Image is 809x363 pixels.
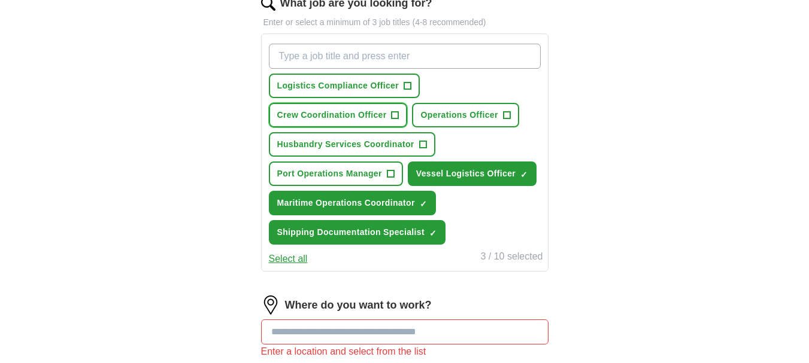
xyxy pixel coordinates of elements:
button: Crew Coordination Officer [269,103,408,127]
button: Select all [269,252,308,266]
button: Operations Officer [412,103,519,127]
span: Shipping Documentation Specialist [277,226,425,239]
span: Port Operations Manager [277,167,382,180]
button: Husbandry Services Coordinator [269,132,435,157]
span: Husbandry Services Coordinator [277,138,414,151]
button: Port Operations Manager [269,161,403,186]
img: location.png [261,295,280,315]
span: Maritime Operations Coordinator [277,197,415,209]
input: Type a job title and press enter [269,44,541,69]
span: Logistics Compliance Officer [277,80,399,92]
div: 3 / 10 selected [480,249,543,266]
div: Enter a location and select from the list [261,344,549,359]
label: Where do you want to work? [285,297,432,313]
span: Operations Officer [420,109,498,121]
span: Vessel Logistics Officer [416,167,516,180]
p: Enter or select a minimum of 3 job titles (4-8 recommended) [261,16,549,29]
span: ✓ [429,228,437,238]
button: Maritime Operations Coordinator✓ [269,191,436,215]
span: ✓ [520,170,528,179]
button: Vessel Logistics Officer✓ [408,161,537,186]
span: ✓ [420,199,427,209]
span: Crew Coordination Officer [277,109,387,121]
button: Shipping Documentation Specialist✓ [269,220,446,245]
button: Logistics Compliance Officer [269,74,420,98]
